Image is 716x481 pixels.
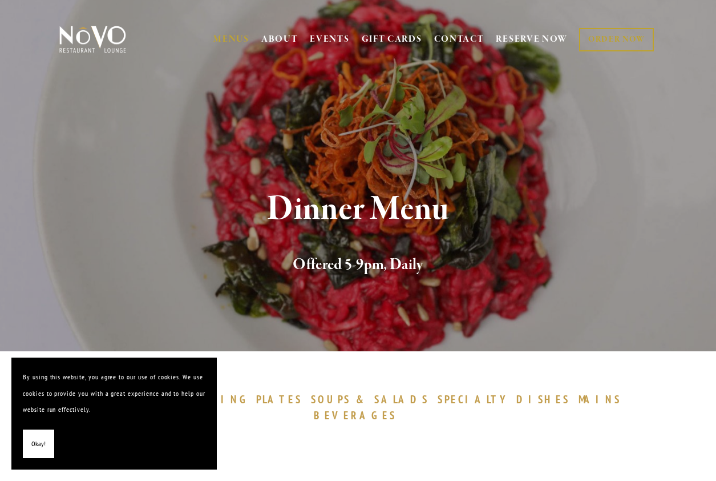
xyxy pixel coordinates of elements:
[310,34,349,45] a: EVENTS
[311,392,351,406] span: SOUPS
[23,430,54,459] button: Okay!
[434,29,484,50] a: CONTACT
[11,358,217,470] section: Cookie banner
[31,436,46,452] span: Okay!
[23,369,205,418] p: By using this website, you agree to our use of cookies. We use cookies to provide you with a grea...
[579,392,621,406] span: MAINS
[438,392,511,406] span: SPECIALTY
[516,392,571,406] span: DISHES
[314,408,397,422] span: BEVERAGES
[374,392,429,406] span: SALADS
[438,392,576,406] a: SPECIALTYDISHES
[579,28,654,51] a: ORDER NOW
[75,253,641,277] h2: Offered 5-9pm, Daily
[311,392,435,406] a: SOUPS&SALADS
[181,392,308,406] a: SHARINGPLATES
[213,34,249,45] a: MENUS
[362,29,422,50] a: GIFT CARDS
[496,29,568,50] a: RESERVE NOW
[261,34,298,45] a: ABOUT
[75,191,641,228] h1: Dinner Menu
[314,408,403,422] a: BEVERAGES
[356,392,369,406] span: &
[579,392,627,406] a: MAINS
[256,392,302,406] span: PLATES
[57,25,128,54] img: Novo Restaurant &amp; Lounge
